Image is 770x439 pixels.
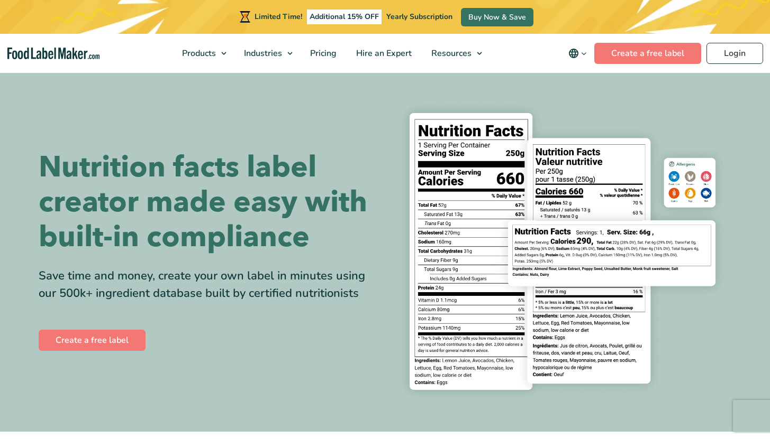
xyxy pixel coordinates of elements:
[179,48,217,59] span: Products
[422,34,487,73] a: Resources
[307,10,382,24] span: Additional 15% OFF
[353,48,413,59] span: Hire an Expert
[39,150,377,255] h1: Nutrition facts label creator made easy with built-in compliance
[173,34,232,73] a: Products
[461,8,533,26] a: Buy Now & Save
[706,43,763,64] a: Login
[594,43,701,64] a: Create a free label
[39,330,146,351] a: Create a free label
[255,12,302,22] span: Limited Time!
[241,48,283,59] span: Industries
[307,48,338,59] span: Pricing
[347,34,419,73] a: Hire an Expert
[301,34,344,73] a: Pricing
[386,12,452,22] span: Yearly Subscription
[234,34,298,73] a: Industries
[428,48,473,59] span: Resources
[39,267,377,302] div: Save time and money, create your own label in minutes using our 500k+ ingredient database built b...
